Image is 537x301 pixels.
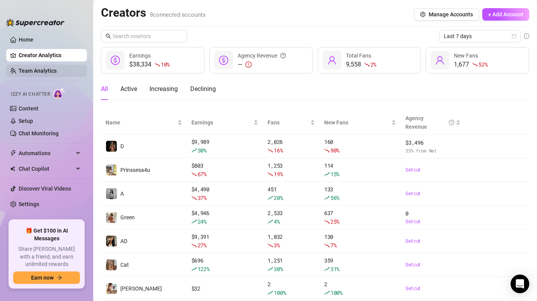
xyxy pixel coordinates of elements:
[405,190,460,198] a: Set cut
[330,170,339,178] span: 15 %
[268,266,273,272] span: rise
[405,138,460,147] span: $ 3,496
[512,34,516,38] span: calendar
[120,285,162,292] span: [PERSON_NAME]
[191,138,259,155] div: $ 9,989
[324,195,330,201] span: rise
[13,227,80,242] span: 🎁 Get $100 in AI Messages
[101,5,206,20] h2: Creators
[106,212,117,223] img: Green
[13,271,80,284] button: Earn nowarrow-right
[10,150,16,156] span: thunderbolt
[106,188,117,199] img: A
[324,171,330,177] span: rise
[324,138,396,155] div: 160
[274,241,280,249] span: 3 %
[149,84,178,94] div: Increasing
[268,161,315,178] div: 1,253
[19,68,57,74] a: Team Analytics
[274,170,283,178] span: 19 %
[324,266,330,272] span: rise
[198,194,207,201] span: 37 %
[187,111,263,135] th: Earnings
[268,195,273,201] span: rise
[274,147,283,154] span: 16 %
[191,185,259,202] div: $ 4,490
[191,256,259,273] div: $ 696
[19,105,38,112] a: Content
[198,218,207,225] span: 24 %
[405,209,460,226] div: 0
[198,147,207,154] span: 30 %
[106,118,176,127] span: Name
[488,11,523,17] span: + Add Account
[161,61,170,68] span: 10 %
[120,262,129,268] span: Cat
[268,290,273,296] span: rise
[113,32,176,40] input: Search creators
[414,8,479,21] button: Manage Accounts
[370,61,376,68] span: 2 %
[129,60,170,69] div: $38,334
[191,161,259,178] div: $ 803
[274,218,280,225] span: 4 %
[324,233,396,250] div: 130
[405,166,460,174] a: Set cut
[120,191,124,197] span: A
[268,138,315,155] div: 2,026
[324,243,330,248] span: fall
[191,171,197,177] span: fall
[238,51,286,60] div: Agency Revenue
[405,237,460,245] a: Set cut
[19,49,81,61] a: Creator Analytics
[330,194,339,201] span: 56 %
[106,141,117,152] img: D
[268,256,315,273] div: 1,251
[268,209,315,226] div: 2,533
[324,185,396,202] div: 133
[268,219,273,224] span: rise
[478,61,487,68] span: 52 %
[101,111,187,135] th: Name
[405,114,454,131] div: Agency Revenue
[405,147,460,154] span: 35 % from Net
[191,209,259,226] div: $ 4,946
[405,261,460,269] a: Set cut
[191,195,197,201] span: fall
[191,243,197,248] span: fall
[120,238,127,244] span: AD
[330,289,342,296] span: 100 %
[19,201,39,207] a: Settings
[120,214,135,220] span: Green
[405,285,460,292] a: Set cut
[444,30,516,42] span: Last 7 days
[435,56,445,65] span: user
[106,33,111,39] span: search
[324,118,390,127] span: New Fans
[191,233,259,250] div: $ 9,391
[106,164,117,175] img: Prinssesa4u
[198,265,210,273] span: 122 %
[219,56,228,65] span: dollar-circle
[19,163,74,175] span: Chat Copilot
[268,185,315,202] div: 451
[268,233,315,250] div: 1,032
[280,51,286,60] span: question-circle
[327,56,337,65] span: user
[330,265,339,273] span: 31 %
[120,167,150,173] span: Prinssesa4u
[190,84,216,94] div: Declining
[106,259,117,270] img: Cat
[324,280,396,297] div: 2
[10,166,15,171] img: Chat Copilot
[245,61,252,68] span: exclamation-circle
[449,114,454,131] span: question-circle
[268,148,273,153] span: fall
[454,60,487,69] div: 1,677
[120,143,124,149] span: D
[101,84,108,94] div: All
[19,118,33,124] a: Setup
[420,12,426,17] span: setting
[472,62,478,67] span: fall
[274,194,283,201] span: 20 %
